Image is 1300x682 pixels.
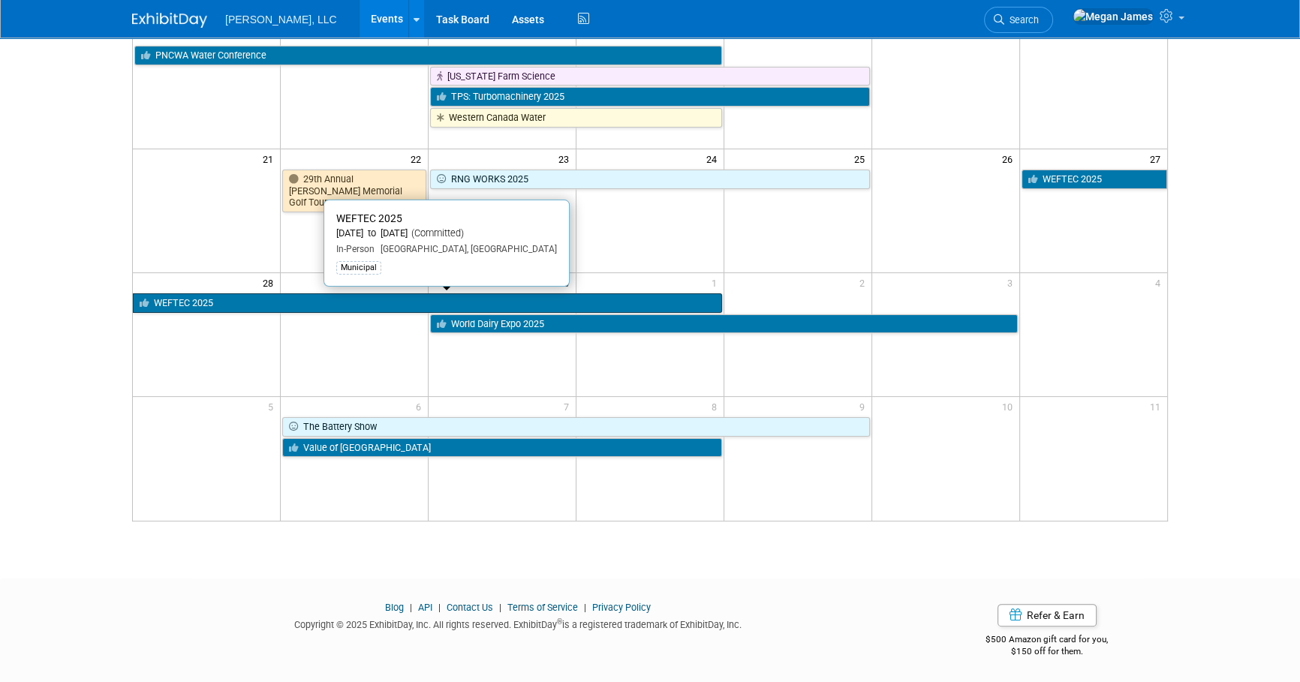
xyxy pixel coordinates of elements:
[430,67,870,86] a: [US_STATE] Farm Science
[375,244,557,254] span: [GEOGRAPHIC_DATA], [GEOGRAPHIC_DATA]
[926,623,1169,658] div: $500 Amazon gift card for you,
[1022,170,1167,189] a: WEFTEC 2025
[408,227,464,239] span: (Committed)
[557,617,562,626] sup: ®
[1073,8,1154,25] img: Megan James
[447,602,493,613] a: Contact Us
[557,149,576,168] span: 23
[984,7,1053,33] a: Search
[1001,149,1019,168] span: 26
[580,602,590,613] span: |
[132,13,207,28] img: ExhibitDay
[266,397,280,416] span: 5
[562,397,576,416] span: 7
[430,170,870,189] a: RNG WORKS 2025
[710,273,724,292] span: 1
[435,602,444,613] span: |
[858,273,871,292] span: 2
[132,614,904,632] div: Copyright © 2025 ExhibitDay, Inc. All rights reserved. ExhibitDay is a registered trademark of Ex...
[430,314,1017,334] a: World Dairy Expo 2025
[853,149,871,168] span: 25
[225,14,337,26] span: [PERSON_NAME], LLC
[1006,273,1019,292] span: 3
[134,46,722,65] a: PNCWA Water Conference
[261,273,280,292] span: 28
[1001,397,1019,416] span: 10
[133,293,722,313] a: WEFTEC 2025
[495,602,505,613] span: |
[1148,397,1167,416] span: 11
[926,645,1169,658] div: $150 off for them.
[336,244,375,254] span: In-Person
[430,108,722,128] a: Western Canada Water
[385,602,404,613] a: Blog
[414,397,428,416] span: 6
[406,602,416,613] span: |
[336,227,557,240] div: [DATE] to [DATE]
[418,602,432,613] a: API
[592,602,651,613] a: Privacy Policy
[507,602,578,613] a: Terms of Service
[858,397,871,416] span: 9
[282,170,426,212] a: 29th Annual [PERSON_NAME] Memorial Golf Tournament
[710,397,724,416] span: 8
[998,604,1097,626] a: Refer & Earn
[1004,14,1039,26] span: Search
[261,149,280,168] span: 21
[282,417,869,437] a: The Battery Show
[409,149,428,168] span: 22
[336,261,381,275] div: Municipal
[1148,149,1167,168] span: 27
[430,87,870,107] a: TPS: Turbomachinery 2025
[1154,273,1167,292] span: 4
[336,212,402,224] span: WEFTEC 2025
[705,149,724,168] span: 24
[282,438,722,458] a: Value of [GEOGRAPHIC_DATA]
